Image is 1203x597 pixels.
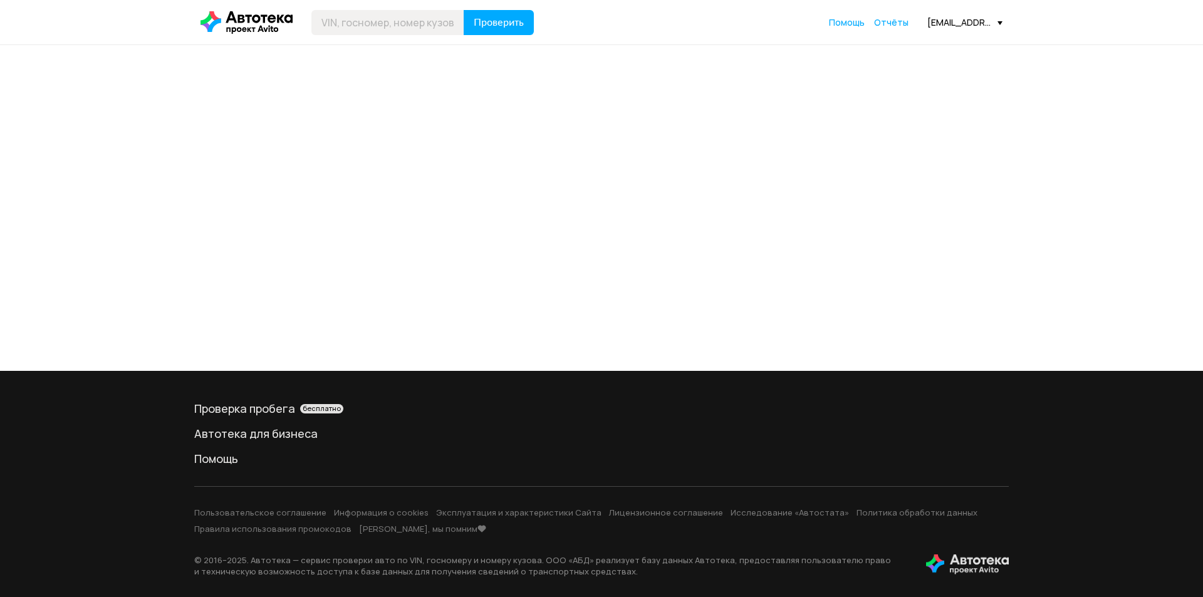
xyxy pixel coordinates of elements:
span: Отчёты [874,16,909,28]
span: Помощь [829,16,865,28]
a: Политика обработки данных [857,507,977,518]
input: VIN, госномер, номер кузова [311,10,464,35]
p: © 2016– 2025 . Автотека — сервис проверки авто по VIN, госномеру и номеру кузова. ООО «АБД» реали... [194,554,906,577]
a: Отчёты [874,16,909,29]
a: Помощь [194,451,1009,466]
span: Проверить [474,18,524,28]
a: Эксплуатация и характеристики Сайта [436,507,601,518]
a: Проверка пробегабесплатно [194,401,1009,416]
img: tWS6KzJlK1XUpy65r7uaHVIs4JI6Dha8Nraz9T2hA03BhoCc4MtbvZCxBLwJIh+mQSIAkLBJpqMoKVdP8sONaFJLCz6I0+pu7... [926,554,1009,574]
a: [PERSON_NAME], мы помним [359,523,486,534]
a: Помощь [829,16,865,29]
a: Лицензионное соглашение [609,507,723,518]
div: Проверка пробега [194,401,1009,416]
a: Информация о cookies [334,507,429,518]
a: Исследование «Автостата» [731,507,849,518]
div: [EMAIL_ADDRESS][DOMAIN_NAME] [927,16,1002,28]
a: Пользовательское соглашение [194,507,326,518]
a: Правила использования промокодов [194,523,352,534]
button: Проверить [464,10,534,35]
span: бесплатно [303,404,341,413]
a: Автотека для бизнеса [194,426,1009,441]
